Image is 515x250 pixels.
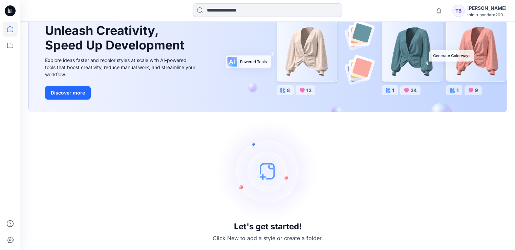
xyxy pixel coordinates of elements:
div: TB [452,5,465,17]
p: Click New to add a style or create a folder. [213,234,323,242]
div: Explore ideas faster and recolor styles at scale with AI-powered tools that boost creativity, red... [45,57,197,78]
img: empty-state-image.svg [217,120,319,222]
button: Discover more [45,86,91,100]
a: Discover more [45,86,197,100]
div: thinirubandara200... [467,12,507,17]
h3: Let's get started! [234,222,302,231]
h1: Unleash Creativity, Speed Up Development [45,23,187,53]
div: [PERSON_NAME] [467,4,507,12]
